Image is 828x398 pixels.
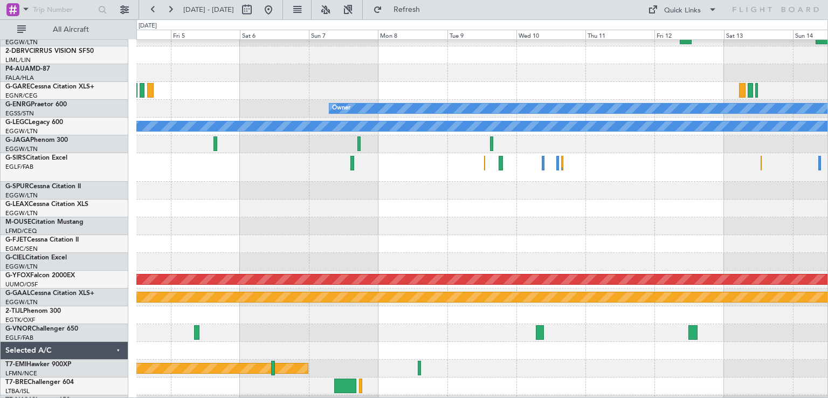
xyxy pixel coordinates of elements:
a: EGSS/STN [5,109,34,118]
span: P4-AUA [5,66,30,72]
span: G-FJET [5,237,27,243]
div: Sat 6 [240,30,309,39]
a: G-VNORChallenger 650 [5,326,78,332]
div: Tue 9 [447,30,516,39]
a: G-GAALCessna Citation XLS+ [5,290,94,297]
a: EGGW/LTN [5,127,38,135]
a: EGLF/FAB [5,163,33,171]
span: M-OUSE [5,219,31,225]
div: Thu 11 [585,30,654,39]
a: M-OUSECitation Mustang [5,219,84,225]
div: Owner [332,100,350,116]
div: Wed 10 [516,30,585,39]
span: G-SPUR [5,183,29,190]
a: G-ENRGPraetor 600 [5,101,67,108]
a: G-CIELCitation Excel [5,255,67,261]
a: EGTK/OXF [5,316,35,324]
span: G-GAAL [5,290,30,297]
a: EGGW/LTN [5,298,38,306]
a: 2-TIJLPhenom 300 [5,308,61,314]
span: G-LEGC [5,119,29,126]
a: LFMD/CEQ [5,227,37,235]
a: EGLF/FAB [5,334,33,342]
div: Quick Links [664,5,701,16]
span: G-LEAX [5,201,29,208]
a: G-LEAXCessna Citation XLS [5,201,88,208]
a: EGGW/LTN [5,38,38,46]
a: LIML/LIN [5,56,31,64]
a: LFMN/NCE [5,369,37,378]
a: G-JAGAPhenom 300 [5,137,68,143]
span: G-JAGA [5,137,30,143]
span: Refresh [384,6,430,13]
a: G-SPURCessna Citation II [5,183,81,190]
div: Sat 13 [724,30,793,39]
div: [DATE] [139,22,157,31]
a: G-SIRSCitation Excel [5,155,67,161]
span: G-VNOR [5,326,32,332]
a: P4-AUAMD-87 [5,66,50,72]
span: G-GARE [5,84,30,90]
a: T7-EMIHawker 900XP [5,361,71,368]
span: T7-BRE [5,379,27,386]
button: Quick Links [643,1,722,18]
a: EGNR/CEG [5,92,38,100]
span: [DATE] - [DATE] [183,5,234,15]
a: UUMO/OSF [5,280,38,289]
a: EGGW/LTN [5,263,38,271]
div: Sun 7 [309,30,378,39]
a: LTBA/ISL [5,387,30,395]
a: EGGW/LTN [5,145,38,153]
a: G-YFOXFalcon 2000EX [5,272,75,279]
a: EGMC/SEN [5,245,38,253]
div: Mon 8 [378,30,447,39]
a: EGGW/LTN [5,209,38,217]
a: G-FJETCessna Citation II [5,237,79,243]
div: Fri 12 [654,30,723,39]
a: EGGW/LTN [5,191,38,200]
span: 2-TIJL [5,308,23,314]
div: Fri 5 [171,30,240,39]
span: 2-DBRV [5,48,29,54]
input: Trip Number [33,2,95,18]
span: G-YFOX [5,272,30,279]
span: All Aircraft [28,26,114,33]
a: G-GARECessna Citation XLS+ [5,84,94,90]
a: FALA/HLA [5,74,34,82]
span: G-SIRS [5,155,26,161]
span: G-CIEL [5,255,25,261]
span: G-ENRG [5,101,31,108]
a: 2-DBRVCIRRUS VISION SF50 [5,48,94,54]
a: T7-BREChallenger 604 [5,379,74,386]
span: T7-EMI [5,361,26,368]
button: All Aircraft [12,21,117,38]
a: G-LEGCLegacy 600 [5,119,63,126]
button: Refresh [368,1,433,18]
